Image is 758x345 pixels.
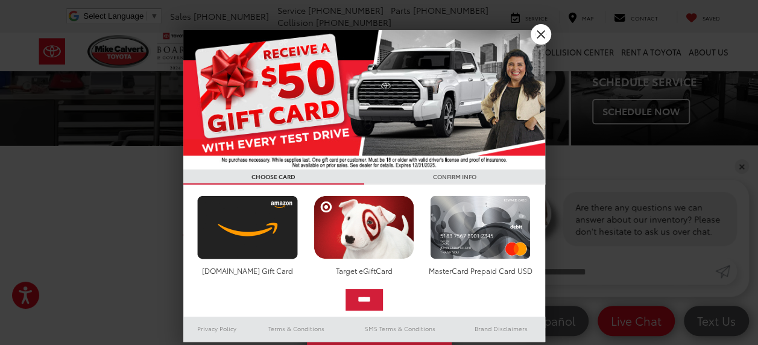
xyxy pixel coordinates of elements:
div: [DOMAIN_NAME] Gift Card [194,265,301,276]
div: Target eGiftCard [311,265,417,276]
a: Brand Disclaimers [457,321,545,336]
img: amazoncard.png [194,195,301,259]
h3: CONFIRM INFO [364,169,545,185]
a: Privacy Policy [183,321,251,336]
img: 55838_top_625864.jpg [183,30,545,169]
a: SMS Terms & Conditions [343,321,457,336]
img: mastercard.png [427,195,534,259]
h3: CHOOSE CARD [183,169,364,185]
a: Terms & Conditions [250,321,343,336]
img: targetcard.png [311,195,417,259]
div: MasterCard Prepaid Card USD [427,265,534,276]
